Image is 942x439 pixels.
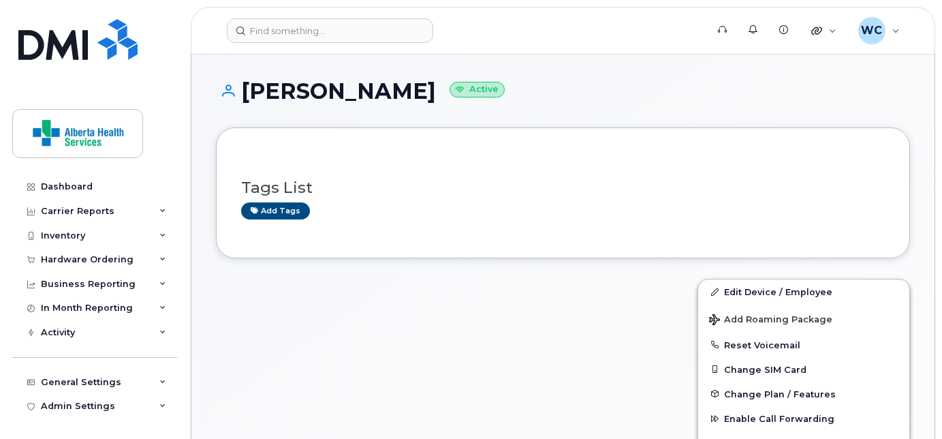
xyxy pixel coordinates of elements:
[698,357,909,382] button: Change SIM Card
[724,414,834,424] span: Enable Call Forwarding
[724,389,836,399] span: Change Plan / Features
[709,314,832,327] span: Add Roaming Package
[216,79,910,103] h1: [PERSON_NAME]
[698,333,909,357] button: Reset Voicemail
[450,82,505,97] small: Active
[698,279,909,304] a: Edit Device / Employee
[698,382,909,406] button: Change Plan / Features
[698,406,909,431] button: Enable Call Forwarding
[698,305,909,333] button: Add Roaming Package
[241,202,310,219] a: Add tags
[241,179,885,196] h3: Tags List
